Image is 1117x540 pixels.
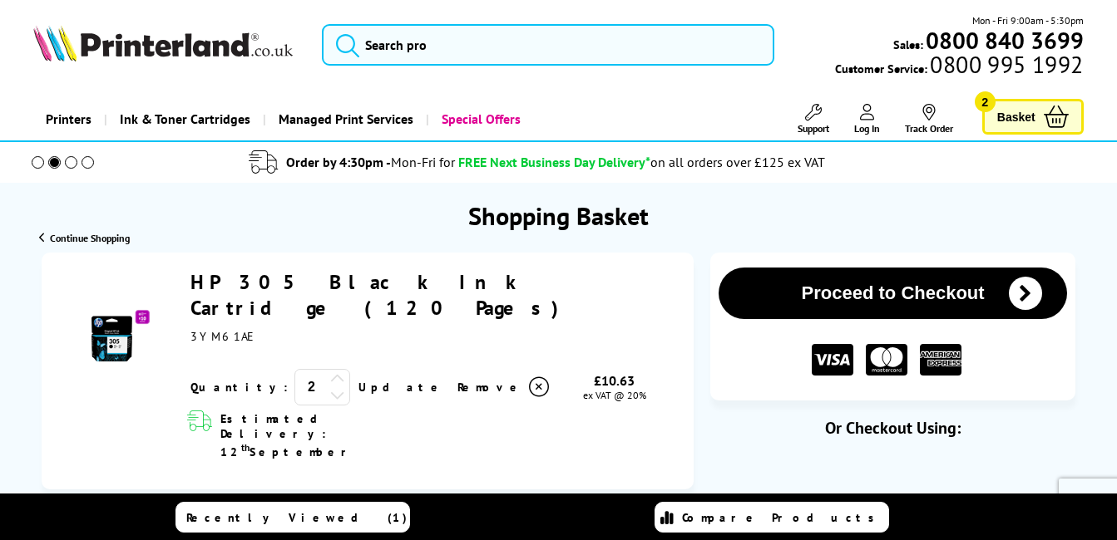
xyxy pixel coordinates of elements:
[241,441,250,454] sup: th
[190,380,288,395] span: Quantity:
[190,329,259,344] span: 3YM61AE
[923,32,1084,48] a: 0800 840 3699
[175,502,410,533] a: Recently Viewed (1)
[682,510,883,525] span: Compare Products
[972,12,1084,28] span: Mon - Fri 9:00am - 5:30pm
[39,232,130,244] a: Continue Shopping
[322,24,774,66] input: Search pro
[798,122,829,135] span: Support
[33,25,293,61] img: Printerland Logo
[719,268,1066,319] button: Proceed to Checkout
[458,154,650,170] span: FREE Next Business Day Delivery*
[186,510,408,525] span: Recently Viewed (1)
[905,104,953,135] a: Track Order
[893,37,923,52] span: Sales:
[33,98,104,140] a: Printers
[812,344,853,376] img: VISA
[426,98,533,140] a: Special Offers
[551,372,677,389] div: £10.63
[583,389,646,401] span: ex VAT @ 20%
[926,25,1084,56] b: 0800 840 3699
[457,380,523,395] span: Remove
[975,91,996,112] span: 2
[854,122,880,135] span: Log In
[91,307,150,365] img: HP 305 Black Ink Cartridge (120 Pages)
[997,106,1035,128] span: Basket
[33,25,301,65] a: Printerland Logo
[286,154,455,170] span: Order by 4:30pm -
[866,344,907,376] img: MASTER CARD
[263,98,426,140] a: Managed Print Services
[104,98,263,140] a: Ink & Toner Cartridges
[835,56,1083,76] span: Customer Service:
[710,417,1075,439] div: Or Checkout Using:
[50,232,130,244] span: Continue Shopping
[927,56,1083,72] span: 0800 995 1992
[190,269,570,321] a: HP 305 Black Ink Cartridge (120 Pages)
[358,380,444,395] a: Update
[468,199,649,232] h1: Shopping Basket
[655,502,889,533] a: Compare Products
[798,104,829,135] a: Support
[727,465,1060,503] iframe: PayPal
[457,375,551,400] a: Delete item from your basket
[8,148,1065,177] li: modal_delivery
[220,411,382,459] span: Estimated Delivery: 12 September
[982,99,1084,135] a: Basket 2
[854,104,880,135] a: Log In
[120,98,250,140] span: Ink & Toner Cartridges
[650,154,825,170] div: on all orders over £125 ex VAT
[920,344,961,376] img: American Express
[391,154,455,170] span: Mon-Fri for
